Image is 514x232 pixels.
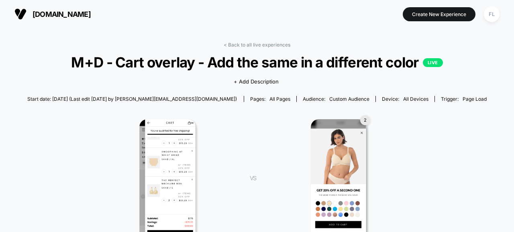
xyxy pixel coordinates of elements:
span: VS [250,175,256,181]
span: Custom Audience [329,96,369,102]
span: [DOMAIN_NAME] [33,10,91,18]
div: Pages: [250,96,290,102]
span: Device: [375,96,434,102]
span: Start date: [DATE] (Last edit [DATE] by [PERSON_NAME][EMAIL_ADDRESS][DOMAIN_NAME]) [27,96,237,102]
button: FL [481,6,502,22]
span: Page Load [463,96,487,102]
span: + Add Description [234,78,279,86]
span: M+D - Cart overlay - Add the same in a different color [50,54,464,71]
span: all devices [403,96,428,102]
span: all pages [269,96,290,102]
a: < Back to all live experiences [224,42,290,48]
div: FL [484,6,500,22]
button: Create New Experience [403,7,475,21]
div: 2 [360,115,370,125]
div: Audience: [303,96,369,102]
p: LIVE [423,58,443,67]
button: [DOMAIN_NAME] [12,8,93,20]
div: Trigger: [441,96,487,102]
img: Visually logo [14,8,27,20]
